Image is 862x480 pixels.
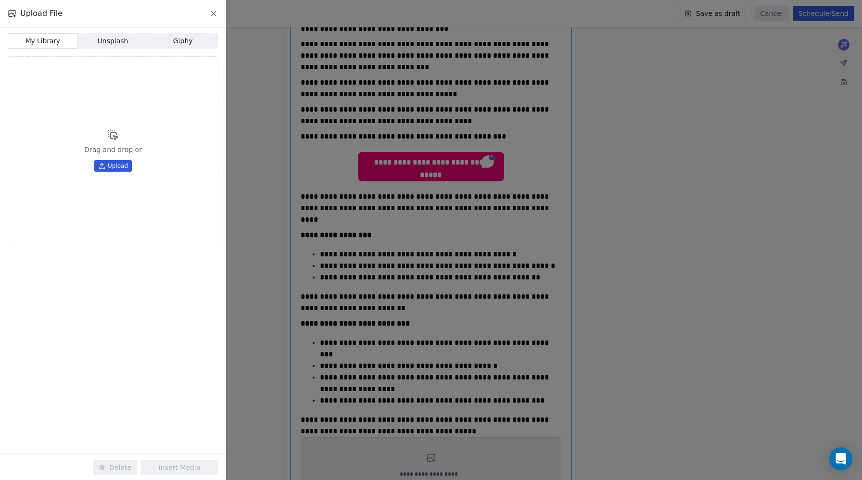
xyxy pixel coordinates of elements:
[829,447,852,470] div: Open Intercom Messenger
[108,162,128,170] span: Upload
[20,8,63,19] span: Upload File
[93,460,137,475] button: Delete
[141,460,218,475] button: Insert Media
[173,36,193,46] span: Giphy
[94,160,132,172] button: Upload
[98,36,128,46] span: Unsplash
